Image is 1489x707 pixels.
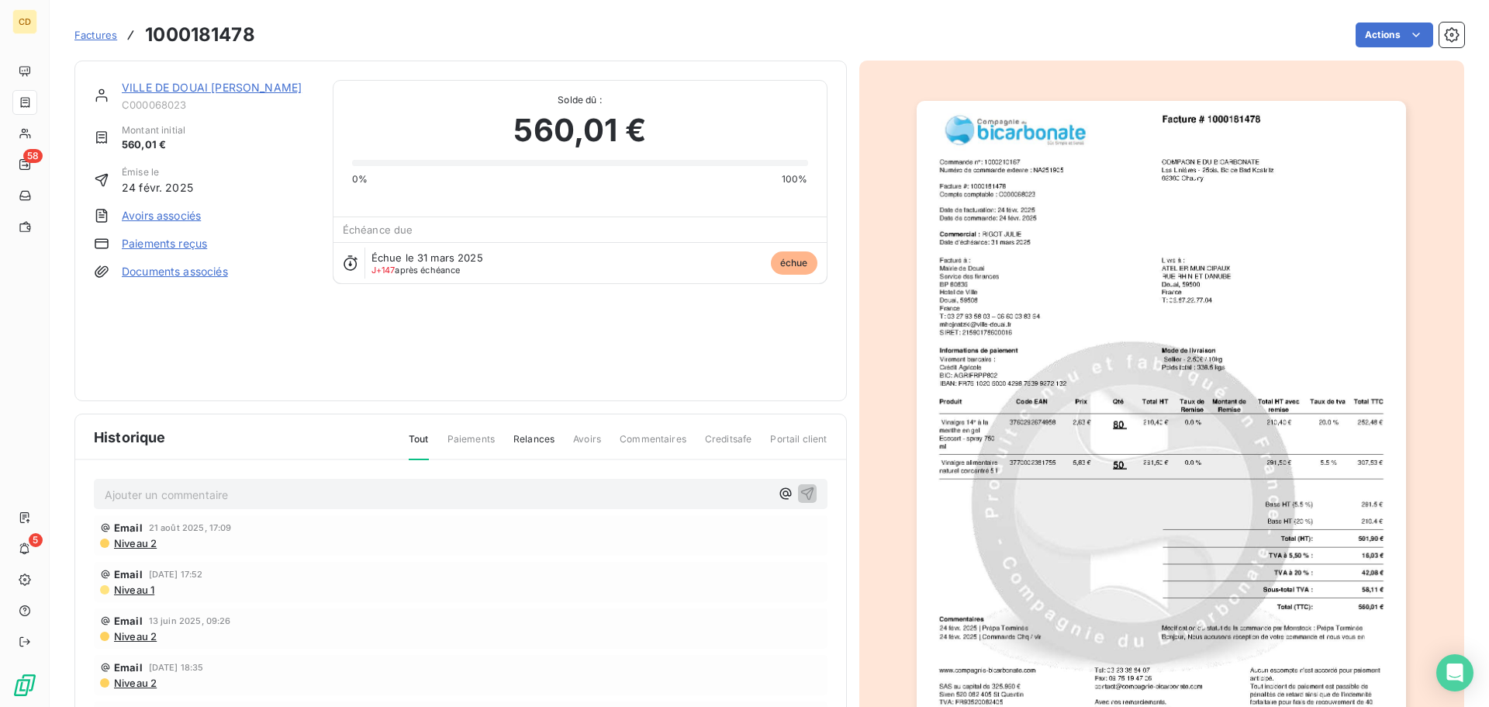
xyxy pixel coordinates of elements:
span: Creditsafe [705,432,752,459]
span: J+147 [371,265,396,276]
span: Relances [513,432,554,459]
span: 560,01 € [122,137,185,153]
span: 58 [23,149,43,163]
span: Historique [94,427,166,448]
a: VILLE DE DOUAI [PERSON_NAME] [122,81,302,94]
a: 58 [12,152,36,177]
span: Portail client [770,432,827,459]
span: Niveau 2 [112,537,157,549]
span: Montant initial [122,123,185,137]
span: Émise le [122,165,193,179]
span: C000068023 [122,99,314,111]
a: Documents associés [122,264,228,279]
span: Tout [409,432,429,460]
span: 21 août 2025, 17:09 [149,523,232,532]
a: Factures [74,27,117,43]
span: Email [114,522,143,534]
span: Niveau 2 [112,630,157,643]
span: après échéance [371,265,461,275]
div: Open Intercom Messenger [1436,654,1473,691]
span: 0% [352,172,368,186]
span: 100% [782,172,808,186]
span: échue [771,251,817,275]
span: Commentaires [620,432,686,459]
a: Avoirs associés [122,208,201,224]
button: Actions [1356,23,1433,47]
span: 13 juin 2025, 09:26 [149,616,231,626]
span: Échéance due [343,224,413,236]
span: 560,01 € [513,107,645,154]
img: Logo LeanPay [12,673,37,698]
span: Échue le 31 mars 2025 [371,251,483,264]
a: Paiements reçus [122,236,207,251]
div: CD [12,9,37,34]
span: Email [114,568,143,581]
span: Email [114,615,143,627]
span: Solde dû : [352,93,808,107]
span: 5 [29,533,43,547]
span: [DATE] 18:35 [149,663,204,672]
span: Email [114,661,143,674]
span: Paiements [447,432,495,459]
span: Avoirs [573,432,601,459]
span: Niveau 1 [112,584,154,596]
span: Niveau 2 [112,677,157,689]
span: 24 févr. 2025 [122,179,193,196]
h3: 1000181478 [145,21,255,49]
span: [DATE] 17:52 [149,570,203,579]
span: Factures [74,29,117,41]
